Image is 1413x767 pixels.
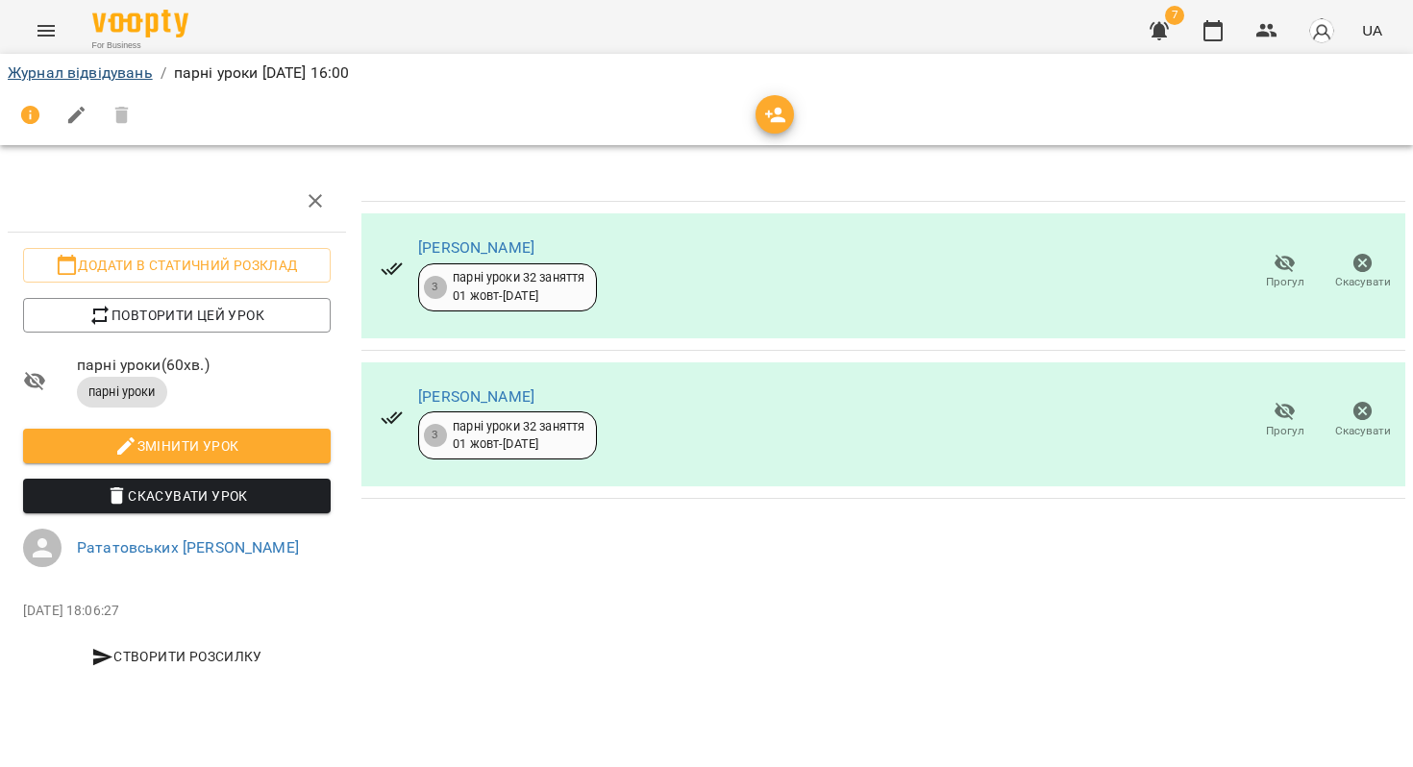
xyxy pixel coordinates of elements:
a: Журнал відвідувань [8,63,153,82]
span: Додати в статичний розклад [38,254,315,277]
img: Voopty Logo [92,10,188,37]
button: Повторити цей урок [23,298,331,333]
p: парні уроки [DATE] 16:00 [174,62,350,85]
button: Створити розсилку [23,639,331,674]
button: Змінити урок [23,429,331,463]
button: UA [1354,12,1390,48]
li: / [161,62,166,85]
p: [DATE] 18:06:27 [23,602,331,621]
span: Прогул [1266,274,1304,290]
span: For Business [92,39,188,52]
span: Створити розсилку [31,645,323,668]
button: Прогул [1246,393,1324,447]
span: Прогул [1266,423,1304,439]
button: Скасувати Урок [23,479,331,513]
div: 3 [424,424,447,447]
span: 7 [1165,6,1184,25]
span: Змінити урок [38,434,315,458]
button: Прогул [1246,245,1324,299]
button: Скасувати [1324,393,1401,447]
button: Додати в статичний розклад [23,248,331,283]
div: 3 [424,276,447,299]
button: Menu [23,8,69,54]
div: парні уроки 32 заняття 01 жовт - [DATE] [453,269,584,305]
div: парні уроки 32 заняття 01 жовт - [DATE] [453,418,584,454]
span: UA [1362,20,1382,40]
span: Скасувати Урок [38,484,315,507]
button: Скасувати [1324,245,1401,299]
a: [PERSON_NAME] [418,387,534,406]
span: парні уроки [77,383,167,401]
img: avatar_s.png [1308,17,1335,44]
a: [PERSON_NAME] [418,238,534,257]
nav: breadcrumb [8,62,1405,85]
span: Скасувати [1335,274,1391,290]
span: Повторити цей урок [38,304,315,327]
span: Скасувати [1335,423,1391,439]
a: Рататовських [PERSON_NAME] [77,538,299,557]
span: парні уроки ( 60 хв. ) [77,354,331,377]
